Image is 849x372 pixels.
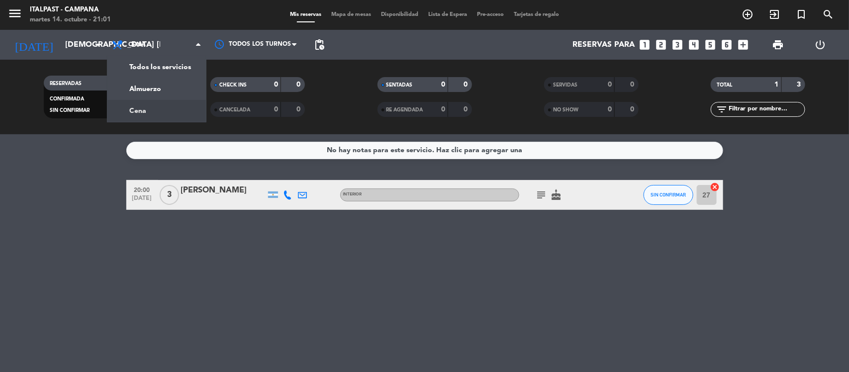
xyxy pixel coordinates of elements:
input: Filtrar por nombre... [728,104,805,115]
div: LOG OUT [799,30,842,60]
span: SERVIDAS [553,83,577,88]
strong: 0 [630,81,636,88]
i: add_circle_outline [742,8,754,20]
strong: 0 [464,106,470,113]
i: power_settings_new [814,39,826,51]
span: INTERIOR [343,192,362,196]
span: pending_actions [313,39,325,51]
strong: 0 [441,81,445,88]
strong: 0 [608,81,612,88]
span: Reservas para [573,40,635,50]
button: SIN CONFIRMAR [644,185,693,205]
button: menu [7,6,22,24]
i: cake [551,189,563,201]
i: turned_in_not [795,8,807,20]
div: martes 14. octubre - 21:01 [30,15,111,25]
i: menu [7,6,22,21]
strong: 0 [274,106,278,113]
div: [PERSON_NAME] [181,184,266,197]
span: RE AGENDADA [386,107,423,112]
i: looks_5 [704,38,717,51]
span: NO SHOW [553,107,578,112]
div: Italpast - Campana [30,5,111,15]
i: subject [536,189,548,201]
i: filter_list [716,103,728,115]
strong: 0 [274,81,278,88]
i: [DATE] [7,34,60,56]
i: looks_one [639,38,652,51]
span: [DATE] [130,195,155,206]
i: looks_3 [671,38,684,51]
span: SENTADAS [386,83,413,88]
strong: 0 [297,106,303,113]
span: 3 [160,185,179,205]
strong: 1 [775,81,779,88]
i: add_box [737,38,750,51]
strong: 0 [464,81,470,88]
span: CANCELADA [219,107,250,112]
span: 20:00 [130,184,155,195]
strong: 0 [630,106,636,113]
span: Disponibilidad [376,12,423,17]
span: Tarjetas de regalo [509,12,564,17]
i: search [822,8,834,20]
i: cancel [710,182,720,192]
span: TOTAL [717,83,732,88]
span: SIN CONFIRMAR [50,108,90,113]
div: No hay notas para este servicio. Haz clic para agregar una [327,145,522,156]
span: Mis reservas [285,12,326,17]
span: print [772,39,784,51]
span: Pre-acceso [472,12,509,17]
strong: 0 [297,81,303,88]
i: exit_to_app [768,8,780,20]
a: Todos los servicios [107,56,206,78]
span: CONFIRMADA [50,96,84,101]
span: Cena [128,41,146,48]
span: Lista de Espera [423,12,472,17]
span: RESERVADAS [50,81,82,86]
a: Cena [107,100,206,122]
strong: 3 [797,81,803,88]
strong: 0 [608,106,612,113]
a: Almuerzo [107,78,206,100]
i: looks_6 [721,38,734,51]
i: looks_two [655,38,668,51]
i: looks_4 [688,38,701,51]
span: Mapa de mesas [326,12,376,17]
span: CHECK INS [219,83,247,88]
i: arrow_drop_down [93,39,104,51]
strong: 0 [441,106,445,113]
span: SIN CONFIRMAR [651,192,686,197]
